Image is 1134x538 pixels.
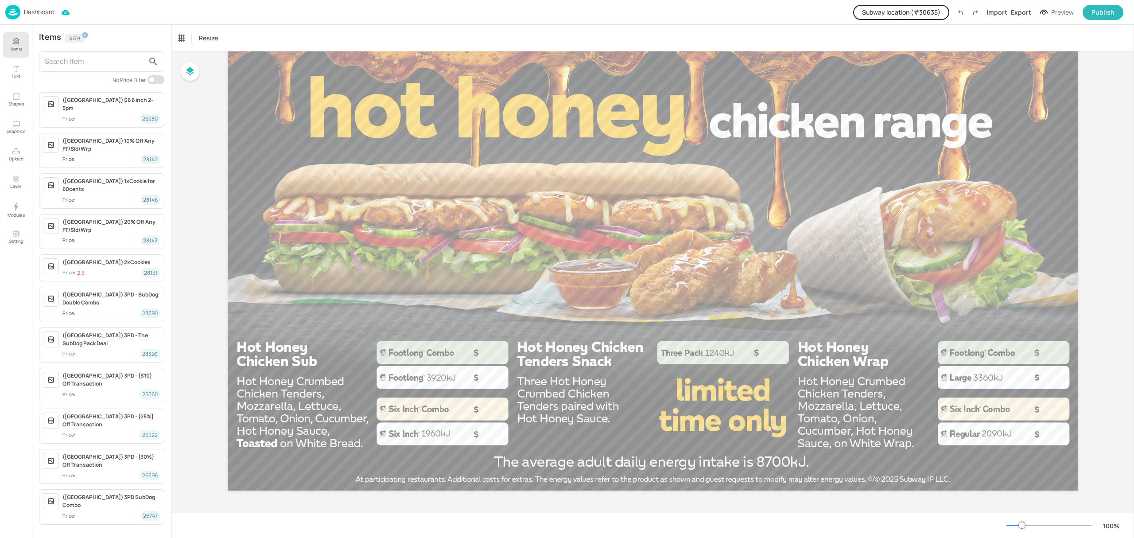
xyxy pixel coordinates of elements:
[8,212,25,218] p: Modules
[62,431,77,439] div: Price:
[62,453,160,469] div: ([GEOGRAPHIC_DATA]) 3PD - {30%} Off Transaction
[197,33,220,43] span: Resize
[140,236,160,245] div: 28143
[140,114,160,123] div: 26280
[141,268,160,277] div: 28151
[39,34,61,43] div: Items
[1035,6,1079,19] button: Preview
[62,291,160,307] div: ([GEOGRAPHIC_DATA]) 3PD - SubDog Double Combo
[3,224,29,250] button: Setting
[953,5,968,20] label: Undo (Ctrl + Z)
[1051,8,1074,17] div: Preview
[69,35,80,41] p: 449
[62,512,77,520] div: Price:
[62,137,160,153] div: ([GEOGRAPHIC_DATA]) 10% Off Any FT/Sld/Wrp
[45,55,144,69] input: Search Item
[3,142,29,168] button: Upload
[24,9,54,15] p: Dashboard
[853,5,949,20] button: Subway location (#30635)
[10,183,22,189] p: Layer
[7,128,25,134] p: Graphics
[3,32,29,58] button: Items
[140,349,160,359] div: 28393
[1091,8,1115,17] div: Publish
[144,53,162,70] button: search
[113,76,146,84] div: No Price Filter
[986,8,1007,17] div: Import
[140,511,160,520] div: 26747
[3,197,29,222] button: Modules
[1100,521,1122,530] div: 100 %
[12,73,20,79] p: Text
[140,390,160,399] div: 25560
[62,156,77,163] div: Price:
[62,331,160,347] div: ([GEOGRAPHIC_DATA]) 3PD - The SubDog Pack Deal
[3,59,29,85] button: Text
[62,493,160,509] div: ([GEOGRAPHIC_DATA]) 3PD SubDog Combo
[3,114,29,140] button: Graphics
[62,237,77,244] div: Price:
[140,308,160,318] div: 28390
[140,430,160,440] div: 25522
[62,391,77,398] div: Price:
[62,413,160,429] div: ([GEOGRAPHIC_DATA]) 3PD - {25%} Off Transaction
[1083,5,1123,20] button: Publish
[140,195,160,204] div: 28146
[62,115,77,123] div: Price:
[77,270,85,276] p: 2.5
[140,471,160,480] div: 26596
[62,96,160,112] div: ([GEOGRAPHIC_DATA]) $6 6 inch 2-5pm
[62,472,77,480] div: Price:
[62,258,160,266] div: ([GEOGRAPHIC_DATA]) 2xCookies
[968,5,983,20] label: Redo (Ctrl + Y)
[3,169,29,195] button: Layer
[8,101,24,107] p: Shapes
[62,177,160,193] div: ([GEOGRAPHIC_DATA]) 1xCookie for 60cents
[62,350,77,358] div: Price:
[62,372,160,388] div: ([GEOGRAPHIC_DATA]) 3PD - {$10} Off Transaction
[3,87,29,113] button: Shapes
[62,218,160,234] div: ([GEOGRAPHIC_DATA]) 20% Off Any FT/Sld/Wrp
[11,46,22,52] p: Items
[140,155,160,164] div: 28142
[62,196,77,204] div: Price:
[5,5,20,19] img: logo-86c26b7e.jpg
[9,238,23,244] p: Setting
[62,269,85,277] div: Price:
[9,156,23,162] p: Upload
[1011,8,1031,17] div: Export
[62,310,77,317] div: Price:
